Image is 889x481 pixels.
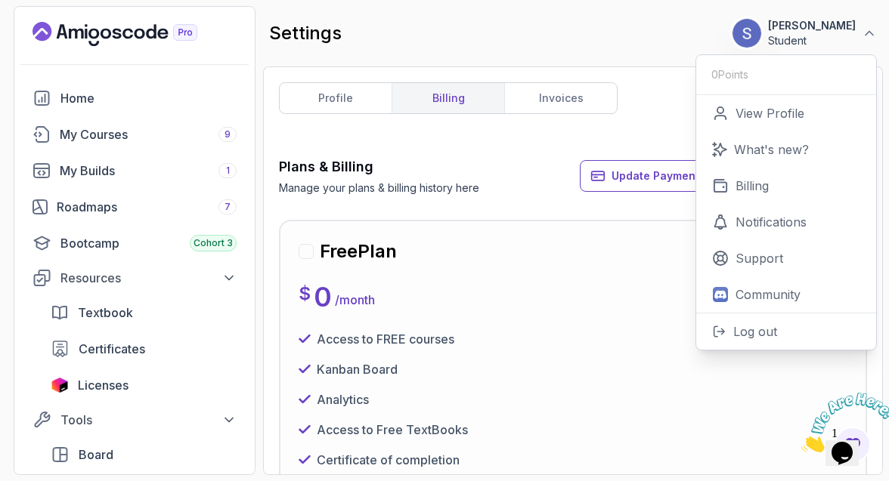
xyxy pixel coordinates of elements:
[279,156,479,177] h3: Plans & Billing
[280,83,392,113] a: profile
[269,21,342,45] h2: settings
[42,298,246,328] a: textbook
[60,411,237,429] div: Tools
[504,83,617,113] a: invoices
[733,19,761,48] img: user profile image
[320,239,397,264] h2: Free Plan
[696,131,876,168] a: What's new?
[768,18,856,33] p: [PERSON_NAME]
[732,18,877,48] button: user profile image[PERSON_NAME]Student
[736,213,807,231] p: Notifications
[317,451,460,469] p: Certificate of completion
[711,67,748,82] p: 0 Points
[226,165,230,177] span: 1
[23,119,246,150] a: courses
[79,340,145,358] span: Certificates
[736,177,769,195] p: Billing
[225,201,231,213] span: 7
[33,22,232,46] a: Landing page
[78,376,129,394] span: Licenses
[696,313,876,350] button: Log out
[317,421,468,439] p: Access to Free TextBooks
[23,156,246,186] a: builds
[78,304,133,322] span: Textbook
[314,282,332,312] p: 0
[194,237,233,249] span: Cohort 3
[6,6,100,66] img: Chat attention grabber
[51,378,69,393] img: jetbrains icon
[60,89,237,107] div: Home
[696,95,876,131] a: View Profile
[736,249,783,267] p: Support
[225,128,231,140] span: 9
[23,192,246,222] a: roadmaps
[23,406,246,433] button: Tools
[279,180,479,196] p: Manage your plans & billing history here
[23,228,246,258] a: bootcamp
[60,269,237,287] div: Resources
[580,160,749,192] button: Update Payment Details
[79,446,113,464] span: Board
[696,168,876,204] a: Billing
[392,83,504,113] a: billing
[299,282,311,306] p: $
[795,387,889,458] iframe: chat widget
[317,330,454,348] p: Access to FREE courses
[317,390,369,409] p: Analytics
[42,334,246,364] a: certificates
[42,370,246,400] a: licenses
[60,162,237,180] div: My Builds
[736,104,804,122] p: View Profile
[60,125,237,143] div: My Courses
[317,360,398,378] p: Kanban Board
[734,140,809,159] p: What's new?
[696,240,876,276] a: Support
[733,322,777,341] p: Log out
[768,33,856,48] p: Student
[60,234,237,252] div: Bootcamp
[57,198,237,216] div: Roadmaps
[736,285,801,304] p: Community
[42,439,246,470] a: board
[696,276,876,313] a: Community
[23,83,246,113] a: home
[696,204,876,240] a: Notifications
[23,264,246,291] button: Resources
[335,291,375,309] p: / month
[612,168,739,183] span: Update Payment Details
[6,6,12,19] span: 1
